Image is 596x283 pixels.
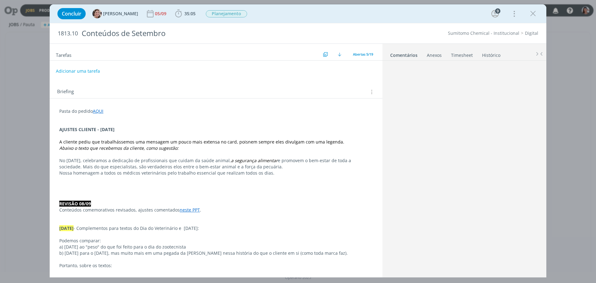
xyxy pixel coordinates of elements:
[180,207,200,213] a: neste PPT
[390,49,418,58] a: Comentários
[103,11,138,16] span: [PERSON_NAME]
[490,9,500,19] button: 9
[59,207,373,213] p: Conteúdos comemorativos revisados, ajustes comentados .
[59,139,248,145] span: A cliente pediu que trabalhássemos uma mensagem um pouco mais extensa no card, pois
[427,52,442,58] div: Anexos
[56,66,100,77] button: Adicionar uma tarefa
[155,11,168,16] div: 05/09
[482,49,501,58] a: Histórico
[59,262,373,269] p: Portanto, sobre os textos:
[59,108,373,114] p: Pasta do pedido
[58,30,78,37] span: 1813.10
[231,157,278,163] em: a segurança alimentar
[93,108,103,114] a: AQUI
[525,30,538,36] a: Digital
[62,11,81,16] span: Concluir
[59,170,373,176] p: Nossa homenagem a todos os médicos veterinários pelo trabalho essencial que realizam todos os dias.
[57,88,74,96] span: Briefing
[248,139,344,145] span: nem sempre eles divulgam com uma legenda.
[59,225,373,231] p: - Complementos para textos do Dia do Veterinário e [DATE]:
[59,145,178,151] em: Abaixo o texto que recebemos da cliente, como sugestão:
[59,201,91,207] strong: REVISÃO 08/09
[59,225,74,231] strong: [DATE]
[93,9,138,18] button: A[PERSON_NAME]
[59,244,373,250] p: a) [DATE] ao "peso" do que foi feito para o dia do zootecnista
[353,52,373,57] span: Abertas 5/19
[174,9,197,19] button: 35:05
[206,10,247,17] span: Planejamento
[184,11,196,16] span: 35:05
[451,49,473,58] a: Timesheet
[205,10,247,18] button: Planejamento
[59,157,373,170] p: No [DATE], celebramos a dedicação de profissionais que cuidam da saúde animal, e promovem o bem-e...
[56,51,71,58] span: Tarefas
[338,52,341,56] img: arrow-down.svg
[50,4,546,277] div: dialog
[79,26,336,41] div: Conteúdos de Setembro
[93,9,102,18] img: A
[57,8,86,19] button: Concluir
[495,8,500,14] div: 9
[59,250,373,256] p: b) [DATE] para o [DATE], mas muito mais em uma pegada da [PERSON_NAME] nessa história do que o cl...
[448,30,519,36] a: Sumitomo Chemical - Institucional
[59,238,373,244] p: Podemos comparar:
[59,126,115,132] strong: AJUSTES CLIENTE - [DATE]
